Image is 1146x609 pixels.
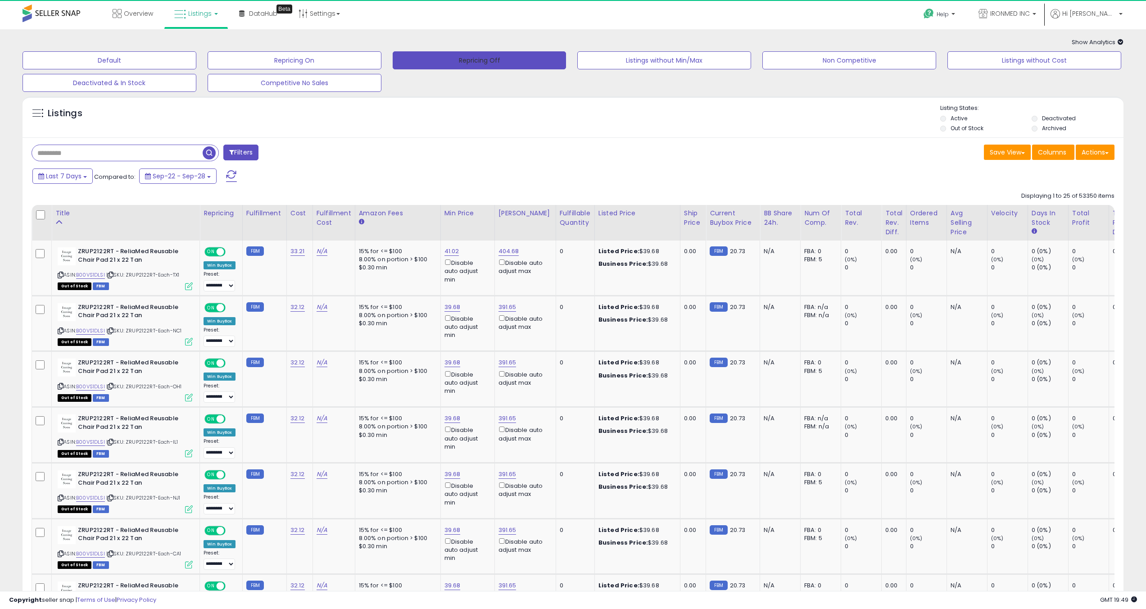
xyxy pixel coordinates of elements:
[730,470,746,478] span: 20.73
[730,303,746,311] span: 20.73
[204,438,236,459] div: Preset:
[498,369,549,387] div: Disable auto adjust max
[885,414,899,423] div: 0.00
[910,375,947,383] div: 0
[1113,303,1127,311] div: 0.00
[246,246,264,256] small: FBM
[208,51,381,69] button: Repricing On
[290,414,305,423] a: 32.12
[58,247,76,265] img: 31HMEGZX3HL._SL40_.jpg
[1072,359,1109,367] div: 0
[224,415,239,423] span: OFF
[845,256,857,263] small: (0%)
[845,312,857,319] small: (0%)
[730,358,746,367] span: 20.73
[55,209,196,218] div: Title
[78,247,187,266] b: ZRUP2122RT - ReliaMed Reusable Chair Pad 21 x 22 Tan
[444,247,459,256] a: 41.02
[204,261,236,269] div: Win BuyBox
[204,317,236,325] div: Win BuyBox
[764,247,793,255] div: N/A
[359,311,434,319] div: 8.00% on portion > $100
[359,209,437,218] div: Amazon Fees
[940,104,1123,113] p: Listing States:
[1032,312,1044,319] small: (0%)
[76,271,105,279] a: B00VS1DLSI
[1062,9,1116,18] span: Hi [PERSON_NAME]
[951,470,980,478] div: N/A
[444,414,461,423] a: 39.68
[804,209,837,227] div: Num of Comp.
[804,423,834,431] div: FBM: n/a
[937,10,949,18] span: Help
[598,470,639,478] b: Listed Price:
[1072,38,1123,46] span: Show Analytics
[910,264,947,272] div: 0
[910,414,947,423] div: 0
[598,303,673,311] div: $39.68
[23,51,196,69] button: Default
[498,247,519,256] a: 404.68
[317,303,327,312] a: N/A
[498,314,549,331] div: Disable auto adjust max
[991,247,1028,255] div: 0
[804,367,834,375] div: FBM: 5
[393,51,566,69] button: Repricing Off
[117,595,156,604] a: Privacy Policy
[560,470,588,478] div: 0
[804,359,834,367] div: FBA: 0
[204,373,236,381] div: Win BuyBox
[359,375,434,383] div: $0.30 min
[359,414,434,423] div: 15% for <= $100
[498,258,549,275] div: Disable auto adjust max
[58,359,76,377] img: 31HMEGZX3HL._SL40_.jpg
[1072,368,1085,375] small: (0%)
[1072,209,1105,227] div: Total Profit
[598,371,648,380] b: Business Price:
[598,359,673,367] div: $39.68
[845,423,857,430] small: (0%)
[204,383,236,403] div: Preset:
[78,414,187,433] b: ZRUP2122RT - ReliaMed Reusable Chair Pad 21 x 22 Tan
[1072,470,1109,478] div: 0
[1032,414,1068,423] div: 0 (0%)
[885,209,902,237] div: Total Rev. Diff.
[1032,375,1068,383] div: 0 (0%)
[845,375,881,383] div: 0
[885,303,899,311] div: 0.00
[560,303,588,311] div: 0
[106,271,179,278] span: | SKU: ZRUP2122RT-Each-TX1
[1032,470,1068,478] div: 0 (0%)
[204,271,236,291] div: Preset:
[1072,375,1109,383] div: 0
[32,168,93,184] button: Last 7 Days
[845,359,881,367] div: 0
[124,9,153,18] span: Overview
[764,414,793,423] div: N/A
[684,414,699,423] div: 0.00
[93,282,109,290] span: FBM
[205,471,217,479] span: ON
[991,423,1004,430] small: (0%)
[224,304,239,311] span: OFF
[910,247,947,255] div: 0
[246,358,264,367] small: FBM
[106,327,181,334] span: | SKU: ZRUP2122RT-Each-NC1
[444,425,488,451] div: Disable auto adjust min
[710,358,727,367] small: FBM
[359,470,434,478] div: 15% for <= $100
[1072,247,1109,255] div: 0
[444,303,461,312] a: 39.68
[684,470,699,478] div: 0.00
[845,470,881,478] div: 0
[93,338,109,346] span: FBM
[598,372,673,380] div: $39.68
[249,9,277,18] span: DataHub
[730,247,746,255] span: 20.73
[1072,431,1109,439] div: 0
[1021,192,1114,200] div: Displaying 1 to 25 of 53350 items
[764,303,793,311] div: N/A
[910,209,943,227] div: Ordered Items
[76,550,105,558] a: B00VS1DLSI
[991,319,1028,327] div: 0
